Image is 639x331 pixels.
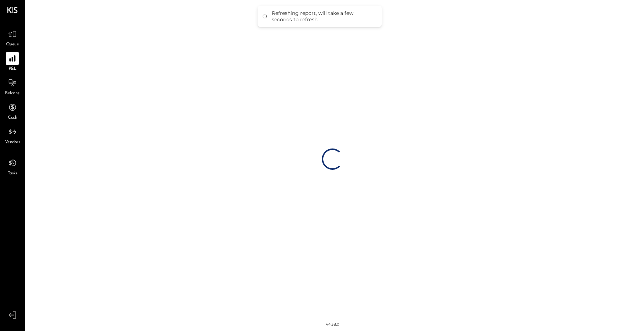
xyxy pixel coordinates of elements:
[9,66,17,72] span: P&L
[0,101,24,121] a: Cash
[0,156,24,177] a: Tasks
[0,52,24,72] a: P&L
[8,170,17,177] span: Tasks
[326,322,339,327] div: v 4.38.0
[6,41,19,48] span: Queue
[8,115,17,121] span: Cash
[5,90,20,97] span: Balance
[0,27,24,48] a: Queue
[5,139,20,146] span: Vendors
[272,10,375,23] div: Refreshing report, will take a few seconds to refresh
[0,125,24,146] a: Vendors
[0,76,24,97] a: Balance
